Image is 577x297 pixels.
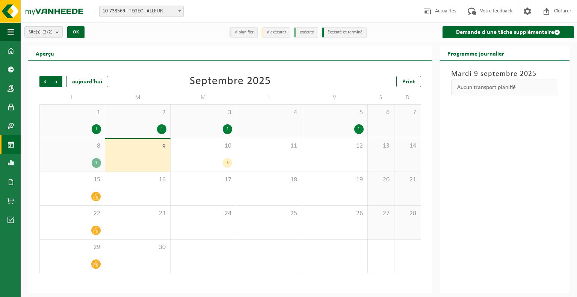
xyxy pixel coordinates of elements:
[223,158,232,168] div: 5
[109,176,167,184] span: 16
[372,109,390,117] span: 6
[99,6,184,17] span: 10-738569 - TEGEC - ALLEUR
[66,76,108,87] div: aujourd'hui
[174,176,232,184] span: 17
[368,91,394,104] td: S
[100,6,183,17] span: 10-738569 - TEGEC - ALLEUR
[398,109,417,117] span: 7
[354,124,364,134] div: 1
[261,27,290,38] li: à exécuter
[294,27,318,38] li: exécuté
[44,210,101,218] span: 22
[109,210,167,218] span: 23
[398,176,417,184] span: 21
[443,26,574,38] a: Demande d'une tâche supplémentaire
[44,142,101,150] span: 8
[372,142,390,150] span: 13
[236,91,302,104] td: J
[398,142,417,150] span: 14
[105,91,171,104] td: M
[451,80,558,95] div: Aucun transport planifié
[302,91,368,104] td: V
[223,124,232,134] div: 1
[440,46,512,60] h2: Programme journalier
[240,109,298,117] span: 4
[402,79,415,85] span: Print
[109,143,167,151] span: 9
[39,91,105,104] td: L
[109,243,167,252] span: 30
[174,210,232,218] span: 24
[42,30,53,35] count: (2/2)
[51,76,62,87] span: Suivant
[230,27,258,38] li: à planifier
[28,46,62,60] h2: Aperçu
[240,176,298,184] span: 18
[372,176,390,184] span: 20
[240,210,298,218] span: 25
[394,91,421,104] td: D
[372,210,390,218] span: 27
[39,76,51,87] span: Précédent
[24,26,63,38] button: Site(s)(2/2)
[174,142,232,150] span: 10
[92,124,101,134] div: 1
[171,91,236,104] td: M
[44,109,101,117] span: 1
[44,176,101,184] span: 15
[109,109,167,117] span: 2
[306,176,364,184] span: 19
[396,76,421,87] a: Print
[92,158,101,168] div: 1
[306,210,364,218] span: 26
[451,68,558,80] h3: Mardi 9 septembre 2025
[240,142,298,150] span: 11
[29,27,53,38] span: Site(s)
[157,124,166,134] div: 1
[67,26,85,38] button: OK
[306,142,364,150] span: 12
[306,109,364,117] span: 5
[398,210,417,218] span: 28
[174,109,232,117] span: 3
[44,243,101,252] span: 29
[322,27,367,38] li: Exécuté et terminé
[190,76,271,87] div: Septembre 2025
